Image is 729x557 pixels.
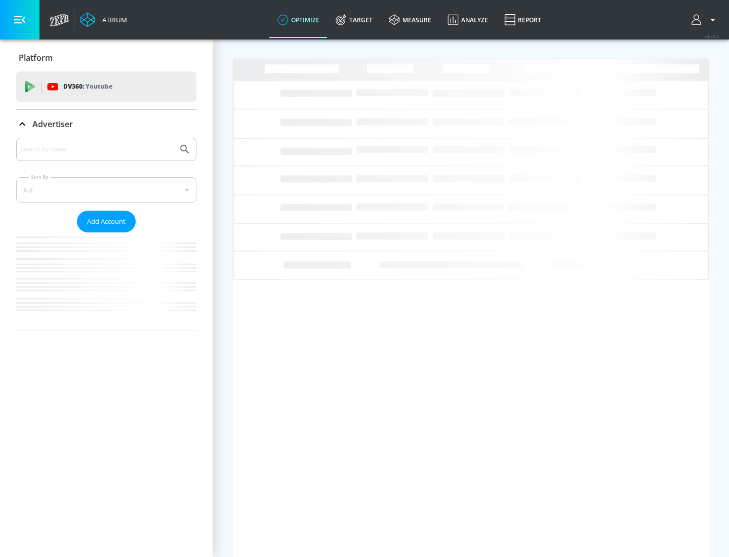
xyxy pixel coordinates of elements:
span: Add Account [87,216,126,227]
div: Advertiser [16,138,196,331]
a: Atrium [80,12,127,27]
nav: list of Advertiser [16,232,196,331]
button: Add Account [77,211,136,232]
p: DV360: [63,81,112,92]
div: Atrium [98,15,127,24]
span: v 4.25.4 [705,33,719,39]
p: Platform [19,52,53,63]
p: Advertiser [32,118,73,130]
a: Analyze [439,2,496,38]
a: measure [381,2,439,38]
a: Target [328,2,381,38]
a: Report [496,2,549,38]
label: Sort By [29,174,51,180]
input: Search by name [20,143,174,156]
div: Platform [16,44,196,72]
div: DV360: Youtube [16,71,196,102]
p: Youtube [86,81,112,92]
div: Advertiser [16,110,196,138]
div: A-Z [16,177,196,203]
a: optimize [269,2,328,38]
